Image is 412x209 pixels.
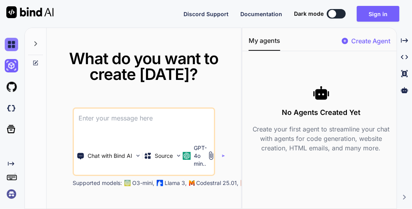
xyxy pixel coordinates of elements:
img: Pick Models [175,152,182,159]
img: icon [222,154,225,157]
p: Supported models: [73,179,122,187]
p: Source [155,152,173,160]
img: attachment [206,151,215,160]
button: Documentation [240,10,282,18]
img: Llama2 [157,180,163,186]
img: GPT-4o mini [183,152,191,160]
img: GPT-4 [124,180,131,186]
span: What do you want to create [DATE]? [69,49,218,84]
button: My agents [249,36,280,51]
h3: No Agents Created Yet [249,107,393,118]
img: githubLight [5,80,18,94]
img: signin [5,187,18,201]
img: ai-studio [5,59,18,72]
img: claude [241,180,247,186]
span: Documentation [240,11,282,17]
img: Bind AI [6,6,54,18]
p: Create Agent [351,36,390,46]
img: chat [5,38,18,51]
img: Pick Tools [135,152,141,159]
p: O3-mini, [132,179,154,187]
img: Mistral-AI [189,180,195,186]
button: Sign in [357,6,399,22]
span: Dark mode [294,10,324,18]
p: GPT-4o min.. [194,144,207,168]
p: Create your first agent to streamline your chat with agents for code generation, website creation... [249,124,393,153]
p: Chat with Bind AI [88,152,132,160]
span: Discord Support [184,11,228,17]
p: Codestral 25.01, [196,179,238,187]
p: Llama 3, [165,179,187,187]
img: darkCloudIdeIcon [5,102,18,115]
button: Discord Support [184,10,228,18]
